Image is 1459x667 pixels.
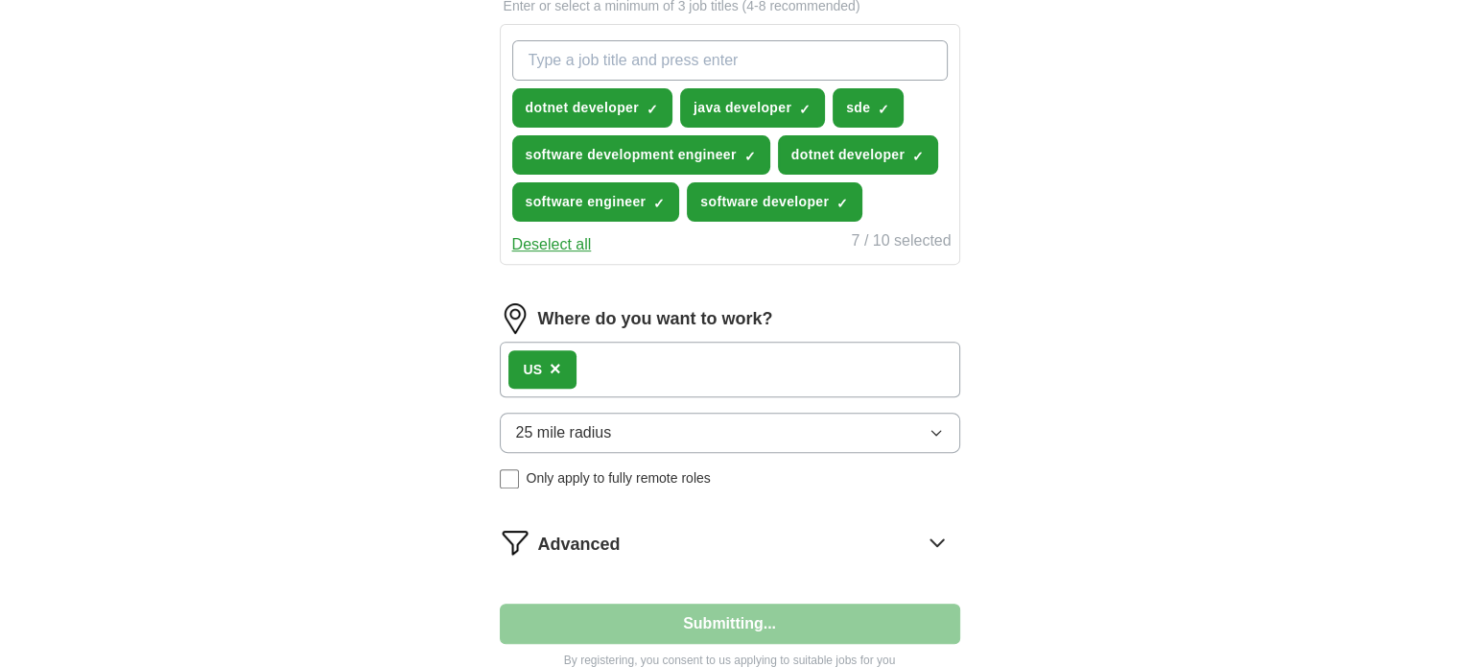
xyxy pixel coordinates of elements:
[791,145,905,165] span: dotnet developer
[512,40,948,81] input: Type a job title and press enter
[512,182,680,222] button: software engineer✓
[526,192,647,212] span: software engineer
[799,102,811,117] span: ✓
[846,98,870,118] span: sde
[512,135,770,175] button: software development engineer✓
[833,88,904,128] button: sde✓
[700,192,829,212] span: software developer
[851,229,951,256] div: 7 / 10 selected
[550,355,561,384] button: ×
[524,360,542,380] div: US
[550,358,561,379] span: ×
[526,145,737,165] span: software development engineer
[778,135,938,175] button: dotnet developer✓
[687,182,862,222] button: software developer✓
[912,149,924,164] span: ✓
[538,306,773,332] label: Where do you want to work?
[878,102,889,117] span: ✓
[527,468,711,488] span: Only apply to fully remote roles
[500,469,519,488] input: Only apply to fully remote roles
[500,527,530,558] img: filter
[526,98,639,118] span: dotnet developer
[500,604,960,644] button: Submitting...
[512,88,672,128] button: dotnet developer✓
[836,196,848,211] span: ✓
[694,98,791,118] span: java developer
[653,196,665,211] span: ✓
[647,102,658,117] span: ✓
[538,532,621,558] span: Advanced
[512,233,592,256] button: Deselect all
[500,303,530,334] img: location.png
[516,421,612,444] span: 25 mile radius
[744,149,756,164] span: ✓
[500,413,960,453] button: 25 mile radius
[680,88,825,128] button: java developer✓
